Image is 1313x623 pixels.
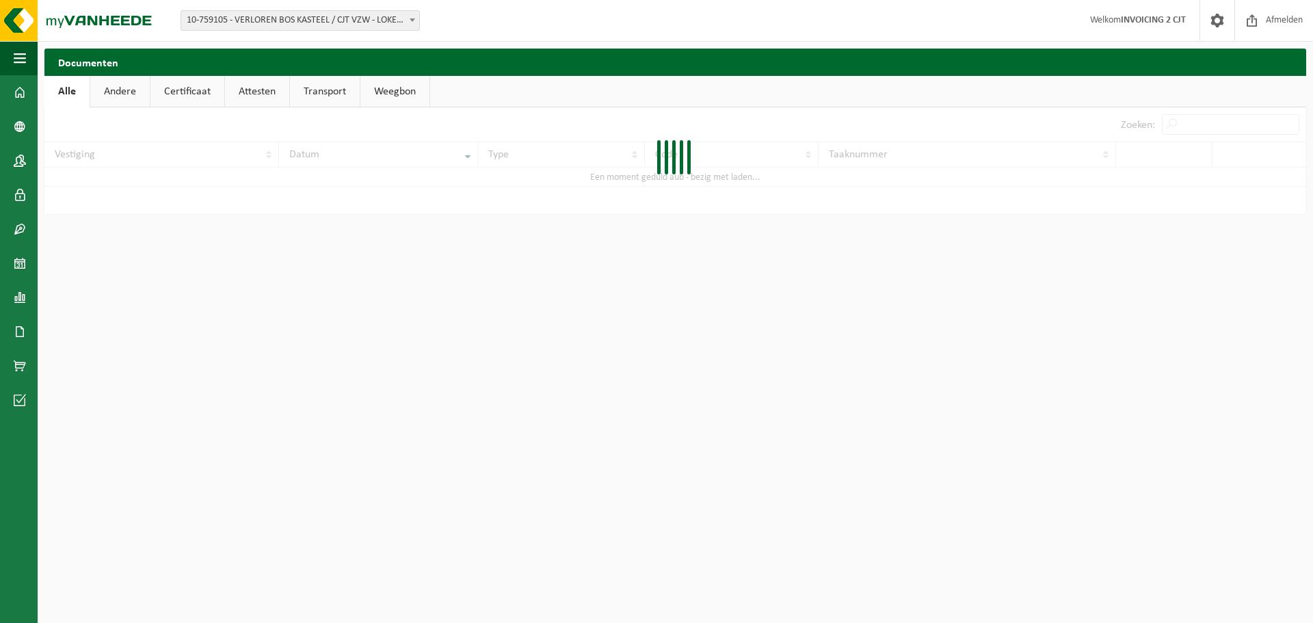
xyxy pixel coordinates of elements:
span: 10-759105 - VERLOREN BOS KASTEEL / CJT VZW - LOKEREN [181,11,419,30]
span: 10-759105 - VERLOREN BOS KASTEEL / CJT VZW - LOKEREN [181,10,420,31]
h2: Documenten [44,49,1306,75]
a: Andere [90,76,150,107]
strong: INVOICING 2 CJT [1121,15,1186,25]
a: Weegbon [360,76,429,107]
a: Alle [44,76,90,107]
a: Transport [290,76,360,107]
a: Attesten [225,76,289,107]
a: Certificaat [150,76,224,107]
